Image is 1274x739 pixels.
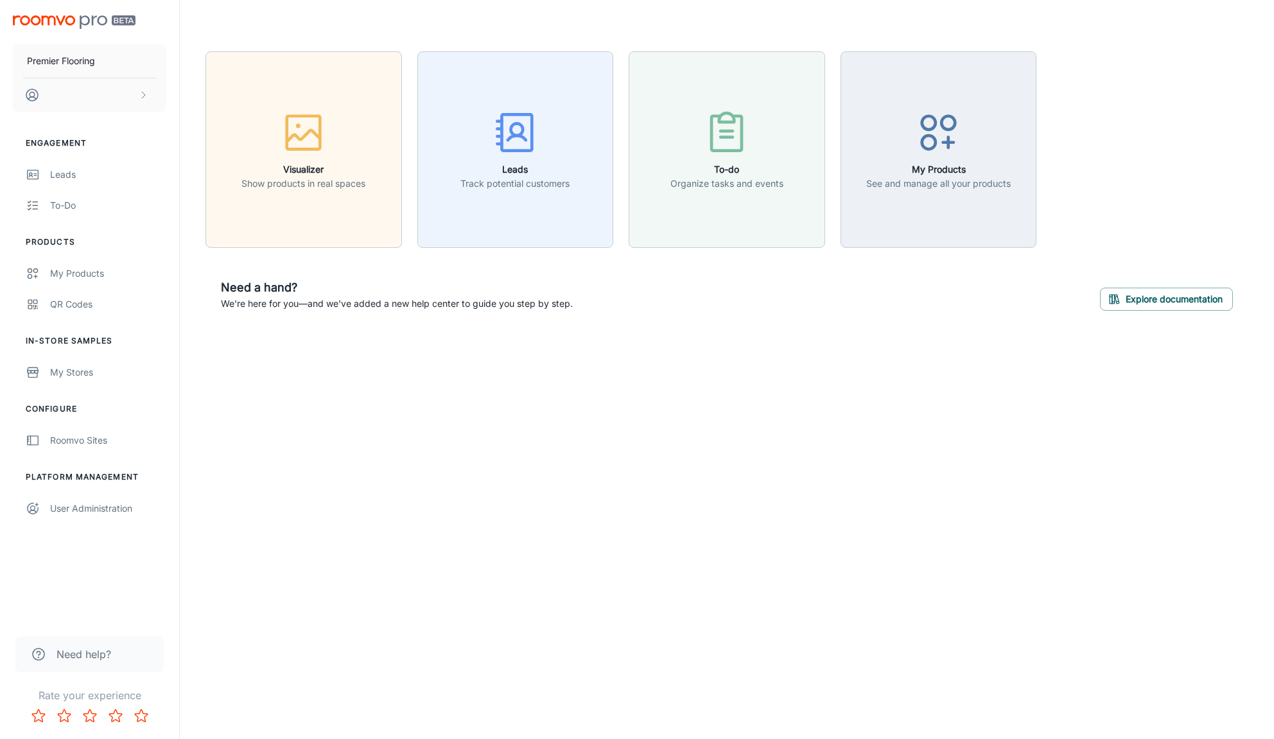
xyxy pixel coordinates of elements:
[221,279,573,297] h6: Need a hand?
[417,51,614,248] button: LeadsTrack potential customers
[629,51,825,248] button: To-doOrganize tasks and events
[27,54,95,68] p: Premier Flooring
[50,168,166,182] div: Leads
[13,44,166,78] button: Premier Flooring
[50,297,166,311] div: QR Codes
[1100,291,1233,304] a: Explore documentation
[50,365,166,379] div: My Stores
[1100,288,1233,311] button: Explore documentation
[241,177,365,191] p: Show products in real spaces
[841,51,1037,248] button: My ProductsSee and manage all your products
[13,15,135,29] img: Roomvo PRO Beta
[629,142,825,155] a: To-doOrganize tasks and events
[417,142,614,155] a: LeadsTrack potential customers
[460,162,570,177] h6: Leads
[221,297,573,311] p: We're here for you—and we've added a new help center to guide you step by step.
[670,162,783,177] h6: To-do
[50,198,166,213] div: To-do
[866,162,1011,177] h6: My Products
[205,51,402,248] button: VisualizerShow products in real spaces
[50,266,166,281] div: My Products
[670,177,783,191] p: Organize tasks and events
[866,177,1011,191] p: See and manage all your products
[241,162,365,177] h6: Visualizer
[460,177,570,191] p: Track potential customers
[841,142,1037,155] a: My ProductsSee and manage all your products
